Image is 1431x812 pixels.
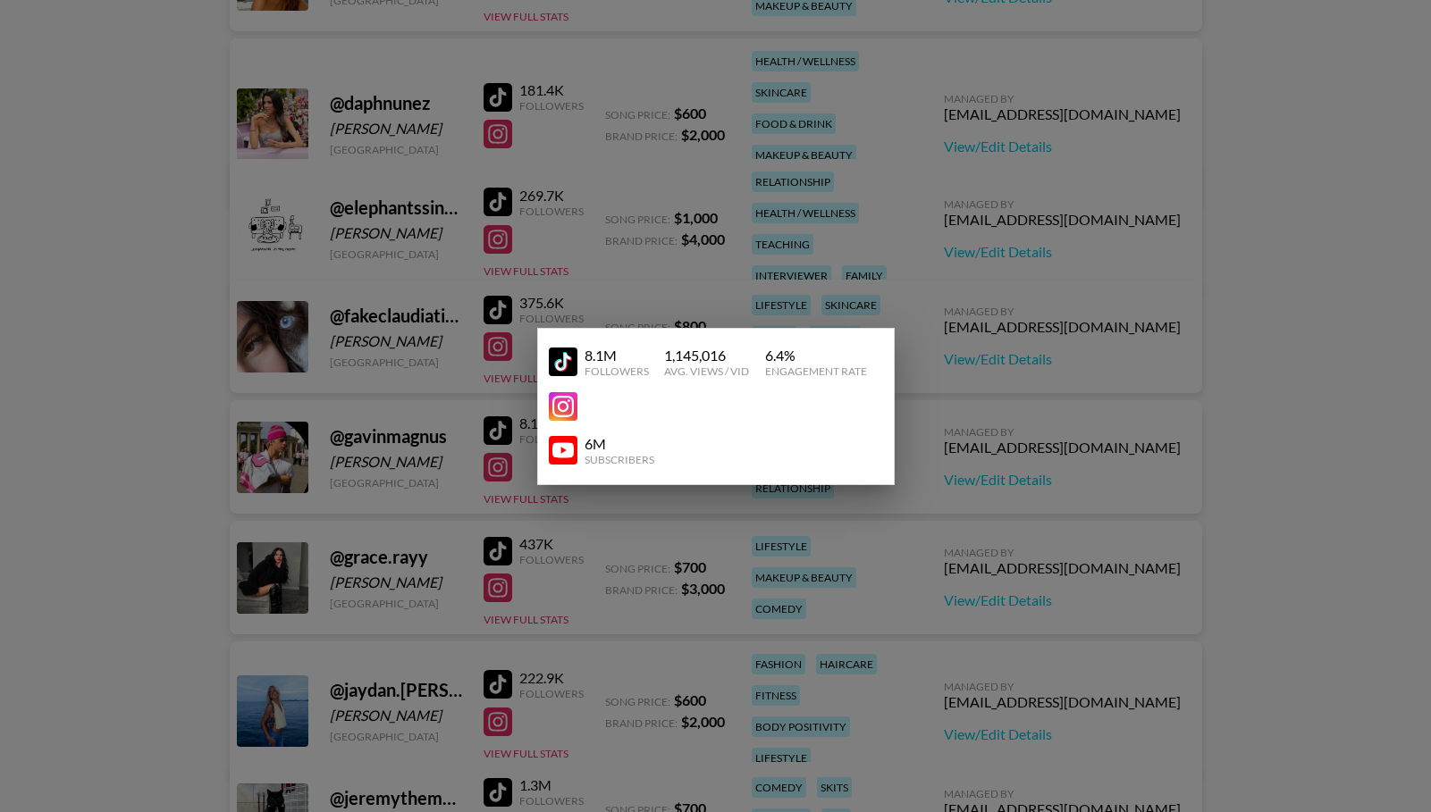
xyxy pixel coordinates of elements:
[549,392,577,421] img: YouTube
[549,347,577,376] img: YouTube
[664,347,749,364] div: 1,145,016
[585,364,649,378] div: Followers
[664,364,749,378] div: Avg. Views / Vid
[585,347,649,364] div: 8.1M
[765,347,867,364] div: 6.4 %
[585,435,654,453] div: 6M
[585,453,654,466] div: Subscribers
[765,364,867,378] div: Engagement Rate
[549,436,577,465] img: YouTube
